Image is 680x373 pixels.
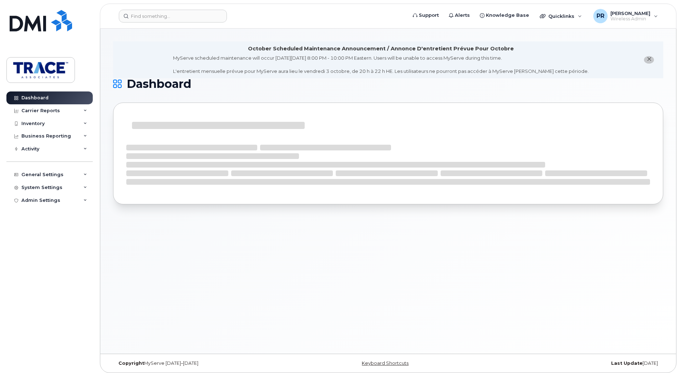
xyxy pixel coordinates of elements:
strong: Last Update [611,360,643,366]
button: close notification [644,56,654,64]
span: Dashboard [127,79,191,89]
div: [DATE] [480,360,663,366]
div: MyServe scheduled maintenance will occur [DATE][DATE] 8:00 PM - 10:00 PM Eastern. Users will be u... [173,55,589,75]
div: MyServe [DATE]–[DATE] [113,360,296,366]
strong: Copyright [118,360,144,366]
div: October Scheduled Maintenance Announcement / Annonce D'entretient Prévue Pour Octobre [248,45,514,53]
a: Keyboard Shortcuts [362,360,408,366]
